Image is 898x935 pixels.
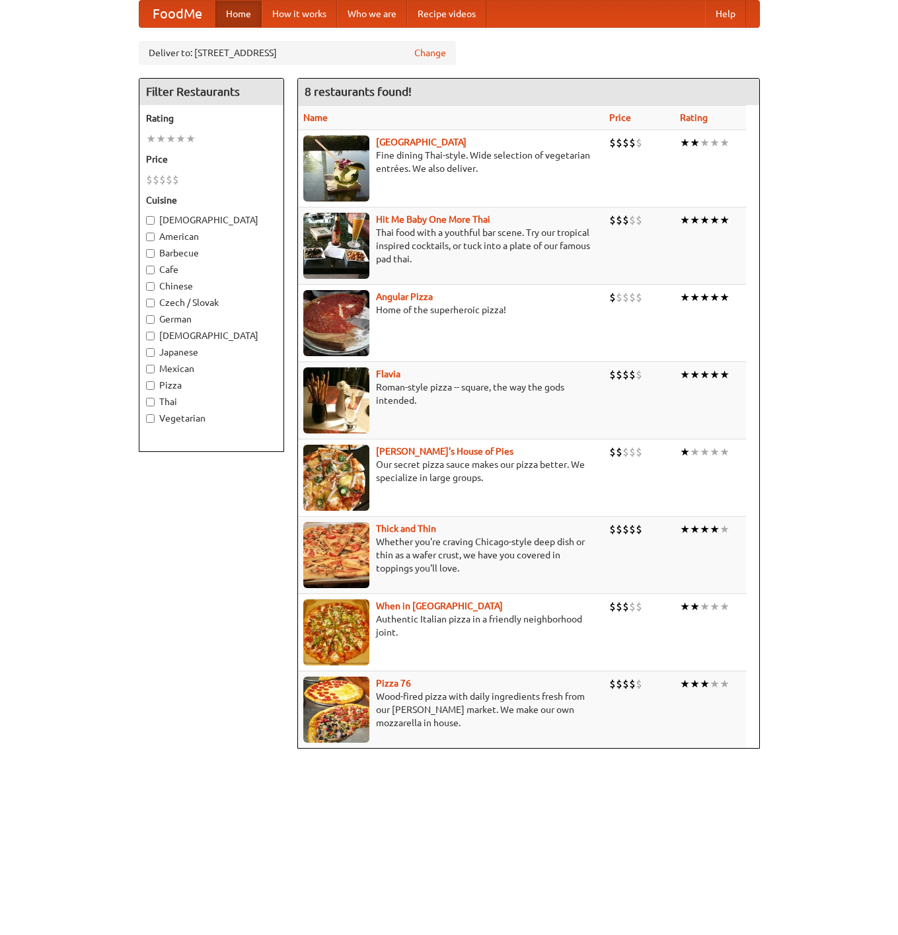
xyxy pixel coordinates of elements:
[710,445,720,459] li: ★
[720,677,730,691] li: ★
[303,213,369,279] img: babythai.jpg
[622,677,629,691] li: $
[609,213,616,227] li: $
[609,445,616,459] li: $
[710,599,720,614] li: ★
[720,522,730,537] li: ★
[376,137,467,147] a: [GEOGRAPHIC_DATA]
[609,367,616,382] li: $
[156,131,166,146] li: ★
[376,214,490,225] b: Hit Me Baby One More Thai
[303,613,599,639] p: Authentic Italian pizza in a friendly neighborhood joint.
[700,213,710,227] li: ★
[146,246,277,260] label: Barbecue
[376,369,400,379] a: Flavia
[616,135,622,150] li: $
[636,677,642,691] li: $
[376,446,513,457] a: [PERSON_NAME]'s House of Pies
[376,523,436,534] a: Thick and Thin
[303,458,599,484] p: Our secret pizza sauce makes our pizza better. We specialize in large groups.
[680,599,690,614] li: ★
[690,213,700,227] li: ★
[629,599,636,614] li: $
[636,522,642,537] li: $
[680,677,690,691] li: ★
[166,131,176,146] li: ★
[710,213,720,227] li: ★
[303,226,599,266] p: Thai food with a youthful bar scene. Try our tropical inspired cocktails, or tuck into a plate of...
[146,280,277,293] label: Chinese
[146,315,155,324] input: German
[303,303,599,317] p: Home of the superheroic pizza!
[609,677,616,691] li: $
[146,112,277,125] h5: Rating
[146,379,277,392] label: Pizza
[139,1,215,27] a: FoodMe
[303,677,369,743] img: pizza76.jpg
[622,445,629,459] li: $
[636,290,642,305] li: $
[710,367,720,382] li: ★
[159,172,166,187] li: $
[720,599,730,614] li: ★
[690,677,700,691] li: ★
[690,445,700,459] li: ★
[690,290,700,305] li: ★
[146,153,277,166] h5: Price
[690,135,700,150] li: ★
[680,213,690,227] li: ★
[146,362,277,375] label: Mexican
[705,1,746,27] a: Help
[146,213,277,227] label: [DEMOGRAPHIC_DATA]
[700,290,710,305] li: ★
[146,395,277,408] label: Thai
[262,1,337,27] a: How it works
[629,445,636,459] li: $
[616,522,622,537] li: $
[622,213,629,227] li: $
[146,412,277,425] label: Vegetarian
[680,290,690,305] li: ★
[376,291,433,302] b: Angular Pizza
[616,213,622,227] li: $
[636,135,642,150] li: $
[146,230,277,243] label: American
[166,172,172,187] li: $
[146,346,277,359] label: Japanese
[629,522,636,537] li: $
[700,677,710,691] li: ★
[414,46,446,59] a: Change
[720,213,730,227] li: ★
[622,135,629,150] li: $
[720,367,730,382] li: ★
[146,365,155,373] input: Mexican
[629,213,636,227] li: $
[680,135,690,150] li: ★
[303,445,369,511] img: luigis.jpg
[146,332,155,340] input: [DEMOGRAPHIC_DATA]
[215,1,262,27] a: Home
[609,522,616,537] li: $
[303,522,369,588] img: thick.jpg
[303,135,369,202] img: satay.jpg
[690,367,700,382] li: ★
[609,112,631,123] a: Price
[700,522,710,537] li: ★
[337,1,407,27] a: Who we are
[146,329,277,342] label: [DEMOGRAPHIC_DATA]
[700,599,710,614] li: ★
[376,601,503,611] a: When in [GEOGRAPHIC_DATA]
[139,79,283,105] h4: Filter Restaurants
[690,599,700,614] li: ★
[710,135,720,150] li: ★
[146,194,277,207] h5: Cuisine
[609,290,616,305] li: $
[303,290,369,356] img: angular.jpg
[680,112,708,123] a: Rating
[139,41,456,65] div: Deliver to: [STREET_ADDRESS]
[303,690,599,729] p: Wood-fired pizza with daily ingredients fresh from our [PERSON_NAME] market. We make our own mozz...
[303,535,599,575] p: Whether you're craving Chicago-style deep dish or thin as a wafer crust, we have you covered in t...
